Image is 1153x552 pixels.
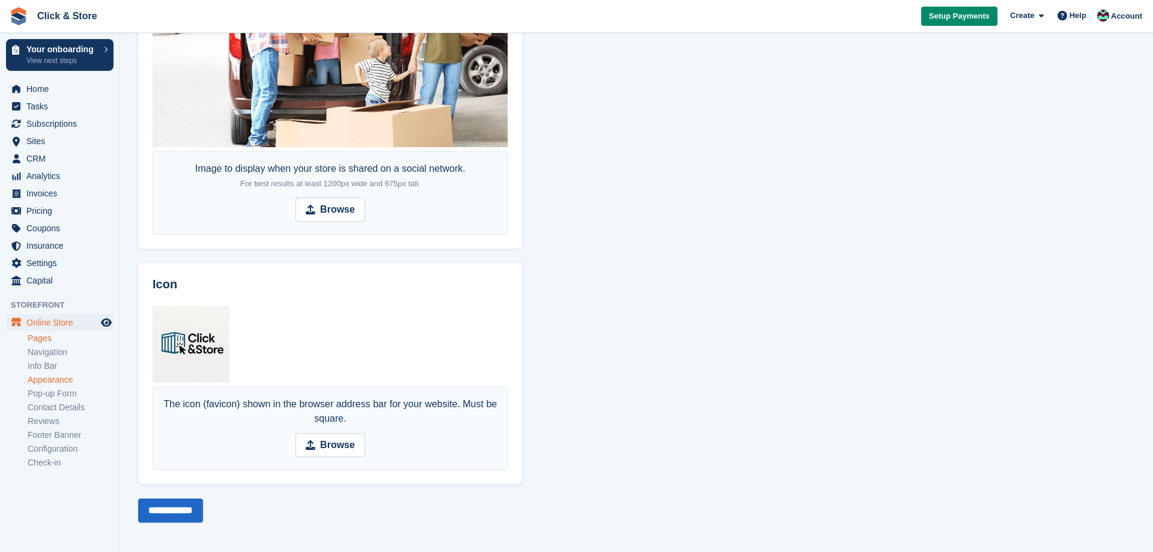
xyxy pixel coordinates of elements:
[26,80,98,97] span: Home
[6,202,113,219] a: menu
[6,255,113,271] a: menu
[153,278,508,291] h2: Icon
[26,133,98,150] span: Sites
[28,443,113,455] a: Configuration
[6,115,113,132] a: menu
[320,438,355,452] strong: Browse
[6,237,113,254] a: menu
[10,7,28,25] img: stora-icon-8386f47178a22dfd0bd8f6a31ec36ba5ce8667c1dd55bd0f319d3a0aa187defe.svg
[28,388,113,399] a: Pop-up Form
[28,347,113,358] a: Navigation
[6,168,113,184] a: menu
[295,198,365,222] input: Browse
[1010,10,1034,22] span: Create
[26,314,98,331] span: Online Store
[240,179,420,188] span: For best results at least 1200px wide and 675px tall.
[28,429,113,441] a: Footer Banner
[6,98,113,115] a: menu
[159,397,501,426] div: The icon (favicon) shown in the browser address bar for your website. Must be square.
[26,98,98,115] span: Tasks
[26,150,98,167] span: CRM
[6,314,113,331] a: menu
[26,45,98,53] p: Your onboarding
[1097,10,1109,22] img: Kye Daniel
[6,80,113,97] a: menu
[99,315,113,330] a: Preview store
[26,55,98,66] p: View next steps
[929,10,990,22] span: Setup Payments
[28,374,113,386] a: Appearance
[295,433,365,457] input: Browse
[26,115,98,132] span: Subscriptions
[195,162,465,190] div: Image to display when your store is shared on a social network.
[6,39,113,71] a: Your onboarding View next steps
[28,360,113,372] a: Info Bar
[320,202,355,217] strong: Browse
[28,416,113,427] a: Reviews
[1070,10,1086,22] span: Help
[6,220,113,237] a: menu
[26,185,98,202] span: Invoices
[32,6,102,26] a: Click & Store
[28,457,113,469] a: Check-in
[26,220,98,237] span: Coupons
[6,272,113,289] a: menu
[26,255,98,271] span: Settings
[6,133,113,150] a: menu
[28,402,113,413] a: Contact Details
[26,237,98,254] span: Insurance
[6,185,113,202] a: menu
[28,333,113,344] a: Pages
[26,272,98,289] span: Capital
[1111,10,1142,22] span: Account
[26,202,98,219] span: Pricing
[26,168,98,184] span: Analytics
[11,299,120,311] span: Storefront
[6,150,113,167] a: menu
[153,306,229,383] img: Click%20and%20Store%20-%20Logo.png
[921,7,997,26] a: Setup Payments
